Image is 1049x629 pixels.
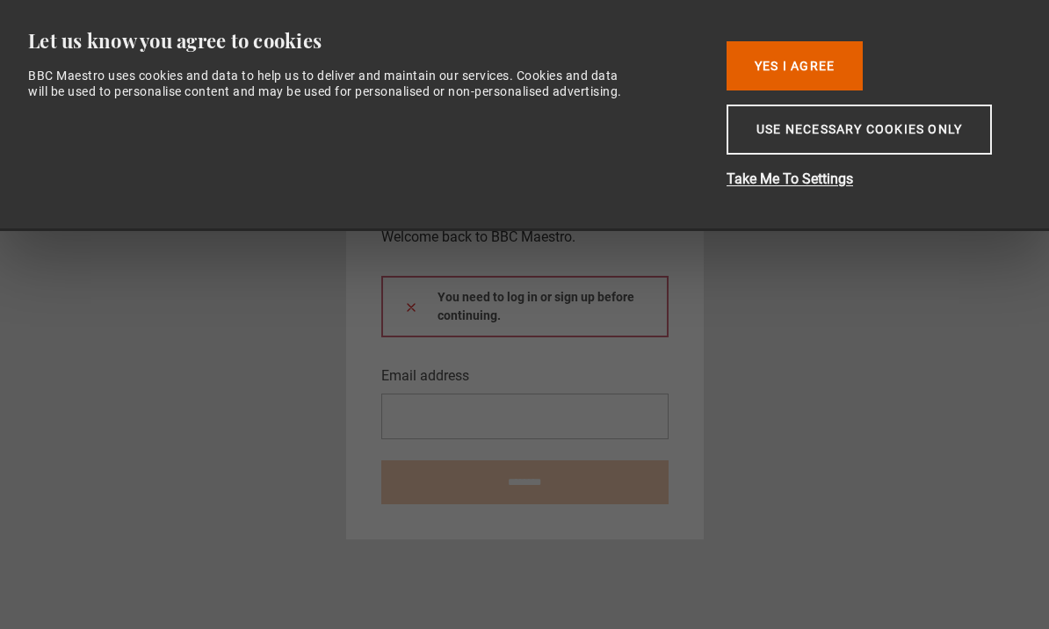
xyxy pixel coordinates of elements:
div: BBC Maestro uses cookies and data to help us to deliver and maintain our services. Cookies and da... [28,68,633,99]
label: Email address [381,365,469,387]
button: Take Me To Settings [727,169,1008,190]
button: Yes I Agree [727,41,863,90]
div: Let us know you agree to cookies [28,28,699,54]
p: Welcome back to BBC Maestro. [381,227,669,248]
div: You need to log in or sign up before continuing. [381,276,669,337]
button: Use necessary cookies only [727,105,992,155]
